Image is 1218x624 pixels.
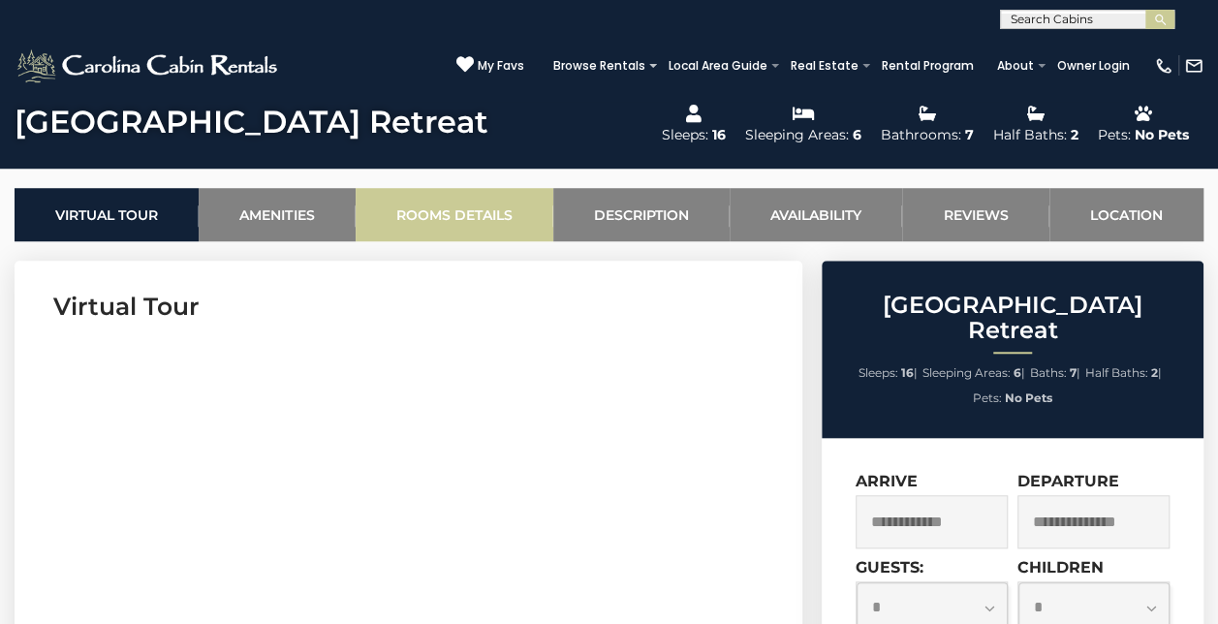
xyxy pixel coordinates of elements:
[872,52,984,79] a: Rental Program
[1154,56,1173,76] img: phone-regular-white.png
[356,188,553,241] a: Rooms Details
[901,365,914,380] strong: 16
[659,52,777,79] a: Local Area Guide
[859,365,898,380] span: Sleeps:
[859,360,918,386] li: |
[199,188,355,241] a: Amenities
[1017,558,1104,577] label: Children
[1017,472,1119,490] label: Departure
[1070,365,1077,380] strong: 7
[827,293,1199,344] h2: [GEOGRAPHIC_DATA] Retreat
[1151,365,1158,380] strong: 2
[544,52,655,79] a: Browse Rentals
[902,188,1048,241] a: Reviews
[1014,365,1021,380] strong: 6
[478,57,524,75] span: My Favs
[1030,360,1080,386] li: |
[730,188,902,241] a: Availability
[922,360,1025,386] li: |
[1030,365,1067,380] span: Baths:
[553,188,730,241] a: Description
[1085,360,1162,386] li: |
[856,558,923,577] label: Guests:
[15,47,283,85] img: White-1-2.png
[856,472,918,490] label: Arrive
[456,55,524,76] a: My Favs
[53,290,764,324] h3: Virtual Tour
[973,390,1002,405] span: Pets:
[922,365,1011,380] span: Sleeping Areas:
[1184,56,1203,76] img: mail-regular-white.png
[1085,365,1148,380] span: Half Baths:
[781,52,868,79] a: Real Estate
[15,188,199,241] a: Virtual Tour
[1049,188,1203,241] a: Location
[987,52,1044,79] a: About
[1005,390,1052,405] strong: No Pets
[1047,52,1140,79] a: Owner Login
